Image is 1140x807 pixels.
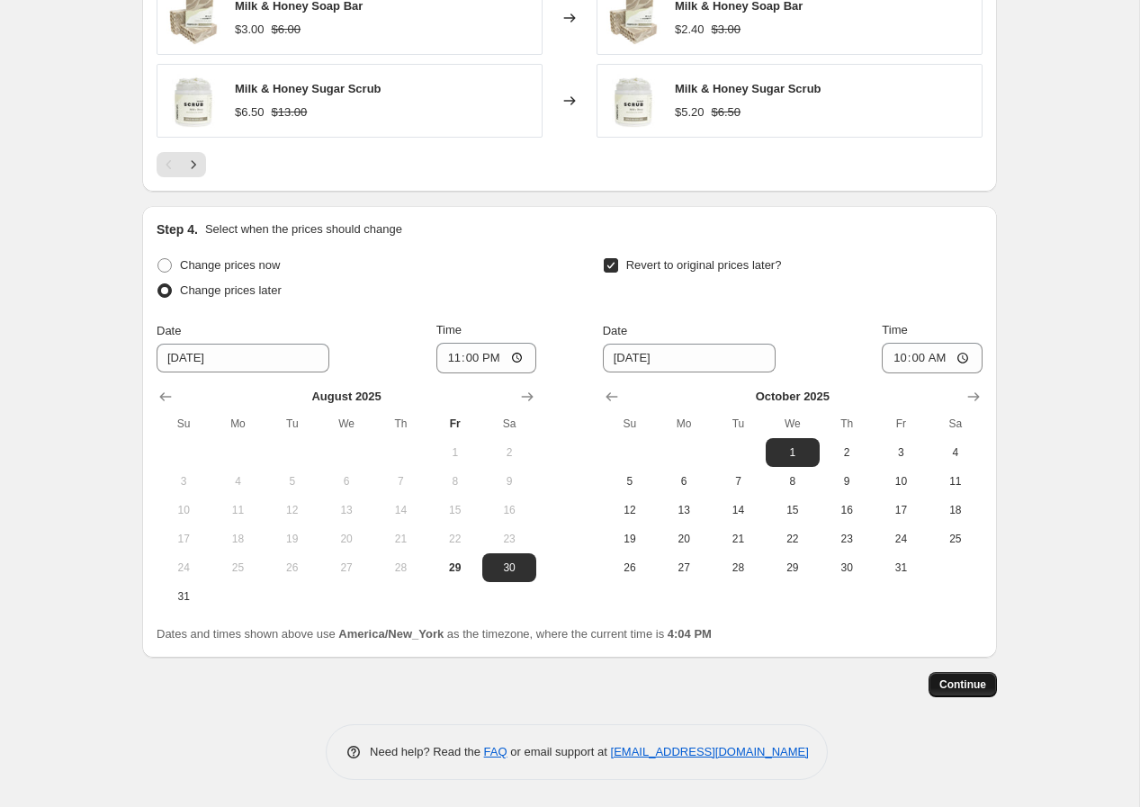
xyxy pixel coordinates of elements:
[489,503,529,517] span: 16
[482,496,536,525] button: Saturday August 16 2025
[153,384,178,409] button: Show previous month, July 2025
[507,745,611,758] span: or email support at
[606,74,660,128] img: SS-MilkHoney-NoCap-2021-WEB_80x.jpg
[235,103,265,121] div: $6.50
[489,532,529,546] span: 23
[235,82,381,95] span: Milk & Honey Sugar Scrub
[610,474,650,489] span: 5
[181,152,206,177] button: Next
[675,21,705,39] div: $2.40
[435,417,475,431] span: Fr
[489,417,529,431] span: Sa
[881,532,920,546] span: 24
[373,467,427,496] button: Thursday August 7 2025
[482,553,536,582] button: Saturday August 30 2025
[718,532,758,546] span: 21
[766,438,820,467] button: Wednesday October 1 2025
[373,553,427,582] button: Thursday August 28 2025
[603,467,657,496] button: Sunday October 5 2025
[664,474,704,489] span: 6
[718,417,758,431] span: Tu
[711,553,765,582] button: Tuesday October 28 2025
[157,553,211,582] button: Sunday August 24 2025
[218,503,257,517] span: 11
[881,417,920,431] span: Fr
[373,409,427,438] th: Thursday
[827,417,866,431] span: Th
[327,474,366,489] span: 6
[820,496,874,525] button: Thursday October 16 2025
[657,496,711,525] button: Monday October 13 2025
[157,467,211,496] button: Sunday August 3 2025
[657,467,711,496] button: Monday October 6 2025
[272,103,308,121] strike: $13.00
[874,467,928,496] button: Friday October 10 2025
[820,525,874,553] button: Thursday October 23 2025
[265,409,319,438] th: Tuesday
[874,496,928,525] button: Friday October 17 2025
[157,496,211,525] button: Sunday August 10 2025
[436,343,537,373] input: 12:00
[435,532,475,546] span: 22
[610,503,650,517] span: 12
[874,438,928,467] button: Friday October 3 2025
[766,467,820,496] button: Wednesday October 8 2025
[435,474,475,489] span: 8
[718,503,758,517] span: 14
[205,220,402,238] p: Select when the prices should change
[482,467,536,496] button: Saturday August 9 2025
[319,553,373,582] button: Wednesday August 27 2025
[820,409,874,438] th: Thursday
[711,496,765,525] button: Tuesday October 14 2025
[668,627,712,641] b: 4:04 PM
[273,560,312,575] span: 26
[657,409,711,438] th: Monday
[319,496,373,525] button: Wednesday August 13 2025
[929,496,983,525] button: Saturday October 18 2025
[827,560,866,575] span: 30
[820,438,874,467] button: Thursday October 2 2025
[599,384,624,409] button: Show previous month, September 2025
[218,474,257,489] span: 4
[874,525,928,553] button: Friday October 24 2025
[319,409,373,438] th: Wednesday
[327,503,366,517] span: 13
[657,553,711,582] button: Monday October 27 2025
[489,445,529,460] span: 2
[484,745,507,758] a: FAQ
[881,445,920,460] span: 3
[157,220,198,238] h2: Step 4.
[664,532,704,546] span: 20
[773,417,812,431] span: We
[180,283,282,297] span: Change prices later
[711,467,765,496] button: Tuesday October 7 2025
[218,417,257,431] span: Mo
[272,21,301,39] strike: $6.00
[773,445,812,460] span: 1
[773,474,812,489] span: 8
[489,474,529,489] span: 9
[428,553,482,582] button: Today Friday August 29 2025
[929,409,983,438] th: Saturday
[211,553,265,582] button: Monday August 25 2025
[381,503,420,517] span: 14
[428,525,482,553] button: Friday August 22 2025
[428,496,482,525] button: Friday August 15 2025
[882,343,983,373] input: 12:00
[874,553,928,582] button: Friday October 31 2025
[327,560,366,575] span: 27
[827,445,866,460] span: 2
[657,525,711,553] button: Monday October 20 2025
[273,532,312,546] span: 19
[766,525,820,553] button: Wednesday October 22 2025
[936,532,975,546] span: 25
[766,496,820,525] button: Wednesday October 15 2025
[675,103,705,121] div: $5.20
[874,409,928,438] th: Friday
[881,503,920,517] span: 17
[611,745,809,758] a: [EMAIL_ADDRESS][DOMAIN_NAME]
[428,409,482,438] th: Friday
[164,503,203,517] span: 10
[664,560,704,575] span: 27
[711,525,765,553] button: Tuesday October 21 2025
